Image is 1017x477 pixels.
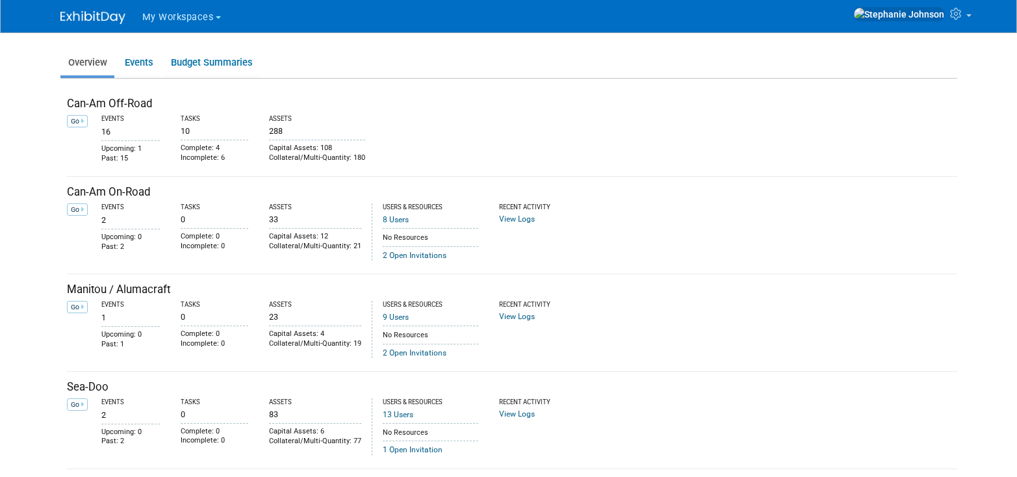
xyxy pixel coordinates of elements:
div: 2 [101,407,160,420]
div: Upcoming: 1 [101,144,160,154]
div: Tasks [181,398,248,407]
div: Recent Activity [499,398,576,407]
div: Incomplete: 0 [181,242,248,251]
a: 13 Users [383,410,413,419]
div: Collateral/Multi-Quantity: 180 [269,153,365,163]
div: Complete: 0 [181,427,248,437]
a: View Logs [499,409,535,419]
div: Events [101,115,160,123]
div: Tasks [181,301,248,309]
div: Sea-Doo [67,380,957,395]
div: Assets [269,203,361,212]
div: 1 [101,309,160,323]
div: Tasks [181,203,248,212]
div: Complete: 0 [181,232,248,242]
div: Can-Am Off-Road [67,96,957,112]
div: 0 [181,309,248,322]
div: Upcoming: 0 [101,233,160,242]
div: Collateral/Multi-Quantity: 77 [269,437,361,446]
div: Can-Am On-Road [67,185,957,200]
div: Collateral/Multi-Quantity: 21 [269,242,361,251]
div: Capital Assets: 12 [269,232,361,242]
div: Tasks [181,115,248,123]
div: Past: 2 [101,437,160,446]
div: Recent Activity [499,203,576,212]
div: Assets [269,115,365,123]
a: Events [117,50,161,75]
div: Users & Resources [383,301,479,309]
div: 0 [181,212,248,225]
div: Capital Assets: 108 [269,144,365,153]
div: Events [101,398,160,407]
div: Events [101,301,160,309]
span: No Resources [383,331,428,339]
a: Overview [60,50,114,75]
div: Manitou / Alumacraft [67,282,957,298]
div: Upcoming: 0 [101,428,160,437]
div: Complete: 4 [181,144,248,153]
div: 288 [269,123,365,136]
span: No Resources [383,428,428,437]
div: 83 [269,407,361,420]
a: Budget Summaries [163,50,260,75]
a: View Logs [499,312,535,321]
div: Upcoming: 0 [101,330,160,340]
a: Go [67,115,88,127]
div: 33 [269,212,361,225]
img: ExhibitDay [60,11,125,24]
div: Incomplete: 0 [181,339,248,349]
div: Past: 1 [101,340,160,350]
div: Assets [269,398,361,407]
div: Incomplete: 0 [181,436,248,446]
a: 9 Users [383,313,409,322]
span: My Workspaces [142,12,214,23]
a: 2 Open Invitations [383,251,446,260]
a: Go [67,398,88,411]
div: 23 [269,309,361,322]
a: Go [67,203,88,216]
div: Past: 15 [101,154,160,164]
div: 0 [181,407,248,420]
div: Complete: 0 [181,329,248,339]
div: 16 [101,123,160,137]
a: 2 Open Invitations [383,348,446,357]
img: Stephanie Johnson [853,7,945,21]
div: Users & Resources [383,398,479,407]
a: 1 Open Invitation [383,445,443,454]
div: 10 [181,123,248,136]
div: Capital Assets: 6 [269,427,361,437]
div: Assets [269,301,361,309]
a: Go [67,301,88,313]
div: 2 [101,212,160,226]
a: 8 Users [383,215,409,224]
div: Events [101,203,160,212]
a: View Logs [499,214,535,224]
div: Collateral/Multi-Quantity: 19 [269,339,361,349]
div: Incomplete: 6 [181,153,248,163]
div: Capital Assets: 4 [269,329,361,339]
div: Users & Resources [383,203,479,212]
span: No Resources [383,233,428,242]
div: Past: 2 [101,242,160,252]
div: Recent Activity [499,301,576,309]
